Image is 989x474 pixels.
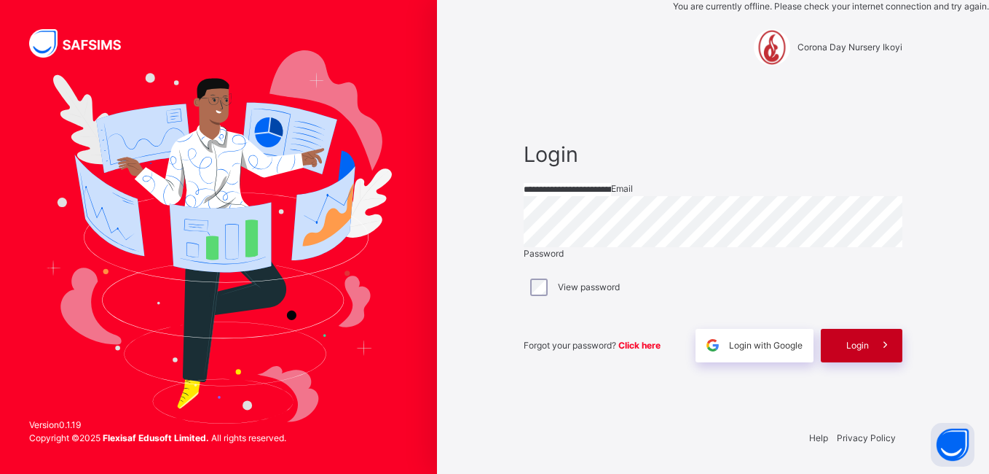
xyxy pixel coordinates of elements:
[704,337,721,354] img: google.396cfc9801f0270233282035f929180a.svg
[29,29,138,58] img: SAFSIMS Logo
[618,340,661,351] a: Click here
[524,248,564,259] span: Password
[729,339,803,352] span: Login with Google
[931,423,974,467] button: Open asap
[29,432,286,443] span: Copyright © 2025 All rights reserved.
[524,340,661,351] span: Forgot your password?
[611,183,633,194] span: Email
[103,432,209,443] strong: Flexisaf Edusoft Limited.
[846,339,869,352] span: Login
[809,432,828,443] a: Help
[45,50,392,424] img: Hero Image
[29,419,286,432] span: Version 0.1.19
[524,139,902,170] span: Login
[837,432,896,443] a: Privacy Policy
[797,41,902,54] span: Corona Day Nursery Ikoyi
[558,281,620,294] label: View password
